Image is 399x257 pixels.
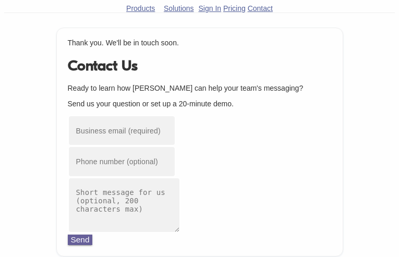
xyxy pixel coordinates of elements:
p: Ready to learn how [PERSON_NAME] can help your team's messaging? [68,84,332,92]
button: Send [68,235,93,245]
a: Pricing [223,4,246,13]
p: Send us your question or set up a 20-minute demo. [68,100,332,108]
input: Phone number (optional) [68,146,176,177]
input: Business email (required) [68,115,176,146]
a: Solutions [164,4,194,13]
a: Contact [248,4,273,13]
h1: Contact Us [68,57,332,74]
a: Products [126,4,155,13]
a: Sign In [198,4,221,13]
p: Thank you. We'll be in touch soon. [68,39,332,47]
